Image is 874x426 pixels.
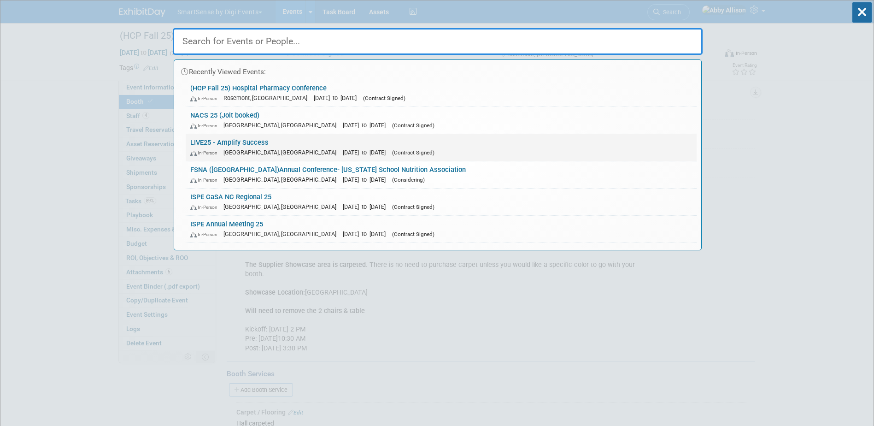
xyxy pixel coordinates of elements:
a: LIVE25 - Amplify Success In-Person [GEOGRAPHIC_DATA], [GEOGRAPHIC_DATA] [DATE] to [DATE] (Contrac... [186,134,697,161]
span: [GEOGRAPHIC_DATA], [GEOGRAPHIC_DATA] [223,122,341,129]
span: In-Person [190,204,222,210]
span: [DATE] to [DATE] [314,95,361,101]
span: In-Person [190,177,222,183]
span: [DATE] to [DATE] [343,122,390,129]
div: Recently Viewed Events: [179,60,697,80]
span: (Contract Signed) [392,122,434,129]
span: [GEOGRAPHIC_DATA], [GEOGRAPHIC_DATA] [223,176,341,183]
span: [GEOGRAPHIC_DATA], [GEOGRAPHIC_DATA] [223,203,341,210]
span: In-Person [190,231,222,237]
span: (Contract Signed) [363,95,405,101]
span: (Contract Signed) [392,231,434,237]
span: [DATE] to [DATE] [343,176,390,183]
span: In-Person [190,123,222,129]
span: [DATE] to [DATE] [343,231,390,237]
span: (Contract Signed) [392,149,434,156]
a: ISPE CaSA NC Regional 25 In-Person [GEOGRAPHIC_DATA], [GEOGRAPHIC_DATA] [DATE] to [DATE] (Contrac... [186,189,697,215]
a: (HCP Fall 25) Hospital Pharmacy Conference In-Person Rosemont, [GEOGRAPHIC_DATA] [DATE] to [DATE]... [186,80,697,106]
a: NACS 25 (Jolt booked) In-Person [GEOGRAPHIC_DATA], [GEOGRAPHIC_DATA] [DATE] to [DATE] (Contract S... [186,107,697,134]
span: Rosemont, [GEOGRAPHIC_DATA] [223,95,312,101]
span: [DATE] to [DATE] [343,203,390,210]
span: (Considering) [392,177,425,183]
span: In-Person [190,150,222,156]
span: [GEOGRAPHIC_DATA], [GEOGRAPHIC_DATA] [223,149,341,156]
input: Search for Events or People... [173,28,703,55]
a: FSNA ([GEOGRAPHIC_DATA])Annual Conference- [US_STATE] School Nutrition Association In-Person [GEO... [186,161,697,188]
a: ISPE Annual Meeting 25 In-Person [GEOGRAPHIC_DATA], [GEOGRAPHIC_DATA] [DATE] to [DATE] (Contract ... [186,216,697,243]
span: [GEOGRAPHIC_DATA], [GEOGRAPHIC_DATA] [223,231,341,237]
span: [DATE] to [DATE] [343,149,390,156]
span: In-Person [190,95,222,101]
span: (Contract Signed) [392,204,434,210]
